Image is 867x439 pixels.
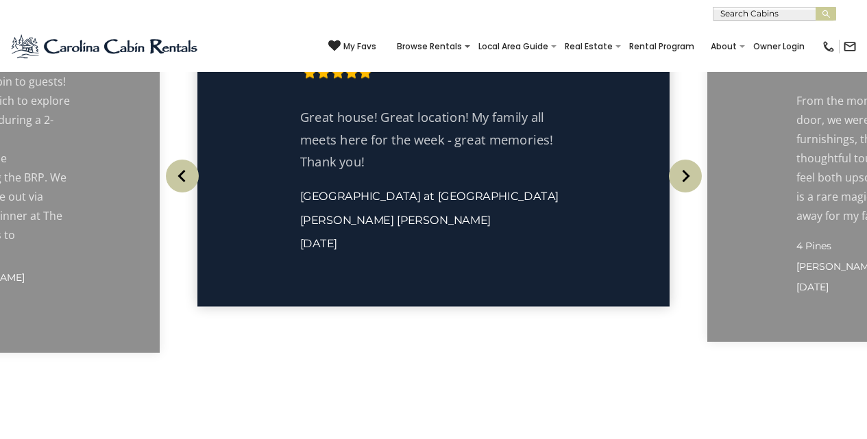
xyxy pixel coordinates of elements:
img: mail-regular-black.png [843,40,857,53]
span: [DATE] [300,236,337,251]
button: Previous [160,145,204,207]
img: Blue-2.png [10,33,200,60]
a: Real Estate [558,37,620,56]
a: About [704,37,744,56]
img: arrow [166,160,199,192]
span: [PERSON_NAME] [300,212,394,227]
span: 4 Pines [796,240,831,252]
a: Owner Login [746,37,811,56]
span: My Favs [343,40,376,53]
a: Local Area Guide [472,37,555,56]
span: [PERSON_NAME] [397,212,491,227]
span: [DATE] [796,281,829,293]
a: Rental Program [622,37,701,56]
img: phone-regular-black.png [822,40,835,53]
a: My Favs [328,40,376,53]
a: [GEOGRAPHIC_DATA] at [GEOGRAPHIC_DATA] [300,189,559,203]
img: arrow [669,160,702,192]
p: Great house! Great location! My family all meets here for the week - great memories! Thank you! [300,106,567,173]
button: Next [663,145,707,207]
a: Browse Rentals [390,37,469,56]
